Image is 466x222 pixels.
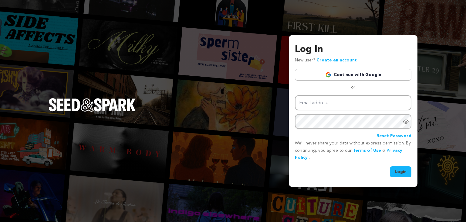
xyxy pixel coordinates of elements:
[49,98,136,112] img: Seed&Spark Logo
[295,42,411,57] h3: Log In
[295,57,357,64] p: New user?
[403,119,409,125] a: Show password as plain text. Warning: this will display your password on the screen.
[49,98,136,124] a: Seed&Spark Homepage
[353,148,381,153] a: Terms of Use
[295,69,411,81] a: Continue with Google
[390,166,411,177] button: Login
[295,140,411,161] p: We’ll never share your data without express permission. By continuing, you agree to our & .
[295,95,411,111] input: Email address
[347,84,359,90] span: or
[377,133,411,140] a: Reset Password
[325,72,331,78] img: Google logo
[316,58,357,62] a: Create an account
